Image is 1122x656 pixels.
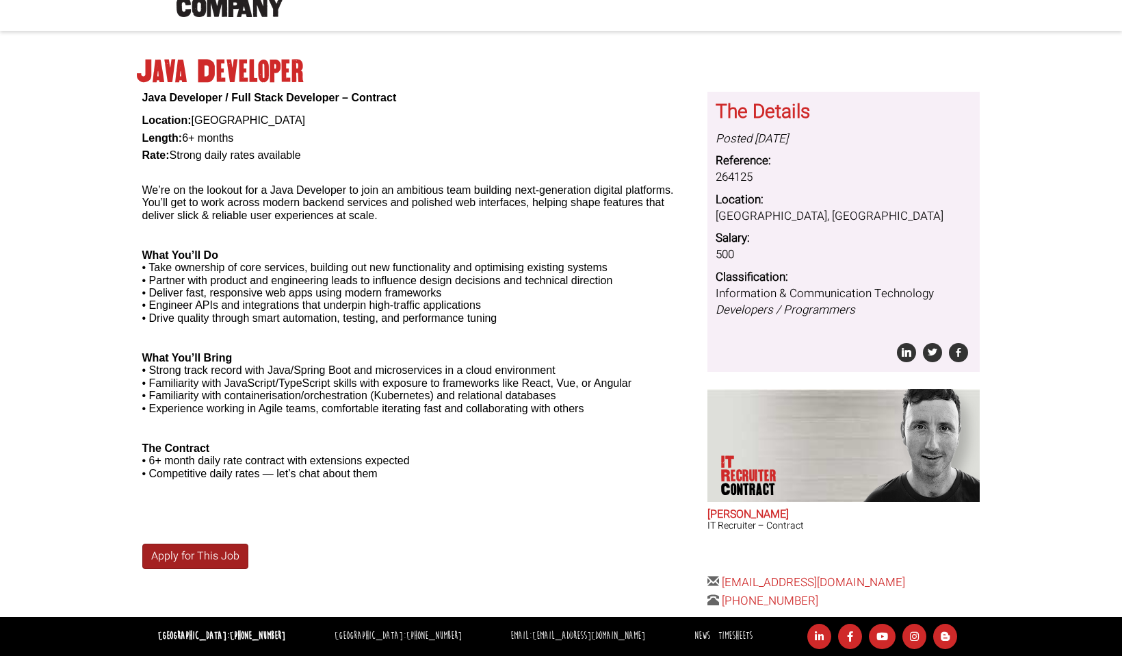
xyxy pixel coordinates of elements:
h3: The Details [716,102,971,123]
span: Contract [721,483,792,496]
a: [PHONE_NUMBER] [406,629,462,642]
h1: Java Developer [137,60,985,84]
span: • Take ownership of core services, building out new functionality and optimising existing systems... [142,262,613,324]
span: Rate: [142,149,170,161]
a: Timesheets [718,629,753,642]
dt: Reference: [716,153,971,169]
i: Developers / Programmers [716,301,855,318]
b: Length: [142,132,183,144]
span: • Strong track record with Java/Spring Boot and microservices in a cloud environment • Familiarit... [142,364,631,414]
img: Ross Irwin does IT Recruiter Contract [848,389,980,502]
strong: [GEOGRAPHIC_DATA]: [158,629,285,642]
i: Posted [DATE] [716,130,788,147]
dd: 264125 [716,169,971,186]
span: The Contract [142,442,210,454]
a: [EMAIL_ADDRESS][DOMAIN_NAME] [532,629,645,642]
span: We’re on the lookout for a Java Developer to join an ambitious team building next-generation digi... [142,184,674,221]
dt: Salary: [716,230,971,247]
span: • 6+ month daily rate contract with extensions expected • Competitive daily rates — let’s chat ab... [142,455,410,479]
dd: 500 [716,247,971,263]
span: Location: [142,114,192,126]
span: [GEOGRAPHIC_DATA] 6+ months [142,114,306,144]
a: News [694,629,710,642]
p: IT Recruiter [721,455,792,496]
h2: [PERSON_NAME] [707,509,980,521]
dt: Classification: [716,269,971,286]
span: Strong daily rates available [170,149,301,161]
span: What You’ll Bring [142,352,233,364]
dd: Information & Communication Technology [716,286,971,319]
li: [GEOGRAPHIC_DATA]: [331,627,465,646]
span: Java Developer / Full Stack Developer – Contract [142,92,397,103]
a: [PHONE_NUMBER] [230,629,285,642]
a: [EMAIL_ADDRESS][DOMAIN_NAME] [722,574,905,591]
dt: Location: [716,192,971,208]
a: Apply for This Job [142,544,248,569]
dd: [GEOGRAPHIC_DATA], [GEOGRAPHIC_DATA] [716,208,971,225]
a: [PHONE_NUMBER] [722,592,818,609]
span: What You’ll Do [142,249,218,261]
li: Email: [507,627,649,646]
h3: IT Recruiter – Contract [707,520,980,531]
